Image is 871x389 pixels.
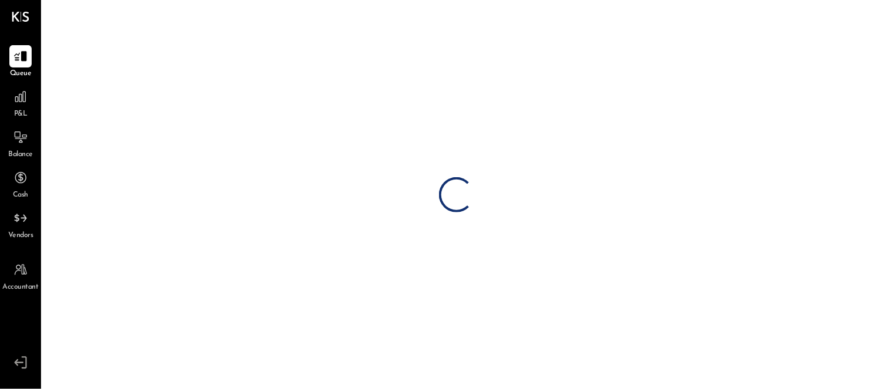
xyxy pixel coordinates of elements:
[1,126,40,160] a: Balance
[3,282,39,293] span: Accountant
[8,231,33,241] span: Vendors
[1,207,40,241] a: Vendors
[14,109,28,120] span: P&L
[10,69,32,79] span: Queue
[1,167,40,201] a: Cash
[1,86,40,120] a: P&L
[1,45,40,79] a: Queue
[8,150,33,160] span: Balance
[13,190,28,201] span: Cash
[1,259,40,293] a: Accountant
